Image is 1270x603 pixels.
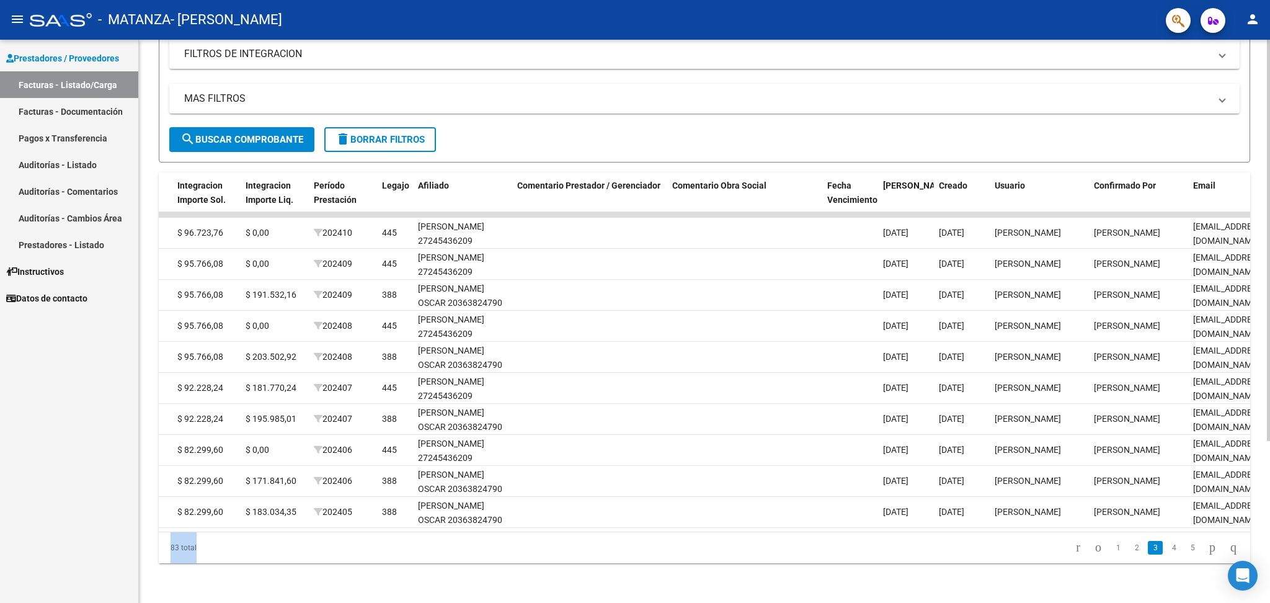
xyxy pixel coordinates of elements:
[418,181,449,190] span: Afiliado
[1094,383,1160,393] span: [PERSON_NAME]
[1193,221,1264,246] span: [EMAIL_ADDRESS][DOMAIN_NAME]
[177,352,223,362] span: $ 95.766,08
[672,181,766,190] span: Comentario Obra Social
[418,344,507,372] div: [PERSON_NAME] OSCAR 20363824790
[995,507,1061,517] span: [PERSON_NAME]
[184,47,1210,61] mat-panel-title: FILTROS DE INTEGRACION
[1089,172,1188,227] datatable-header-cell: Confirmado Por
[1109,537,1127,558] li: page 1
[382,412,397,426] div: 388
[177,414,223,424] span: $ 92.228,24
[990,172,1089,227] datatable-header-cell: Usuario
[246,383,296,393] span: $ 181.770,24
[995,445,1061,455] span: [PERSON_NAME]
[995,383,1061,393] span: [PERSON_NAME]
[1193,470,1264,494] span: [EMAIL_ADDRESS][DOMAIN_NAME]
[98,6,171,33] span: - MATANZA
[883,321,908,331] span: [DATE]
[934,172,990,227] datatable-header-cell: Creado
[939,321,964,331] span: [DATE]
[995,290,1061,300] span: [PERSON_NAME]
[1225,541,1242,555] a: go to last page
[827,181,877,205] span: Fecha Vencimiento
[382,443,397,457] div: 445
[1193,377,1264,401] span: [EMAIL_ADDRESS][DOMAIN_NAME]
[246,507,296,517] span: $ 183.034,35
[517,181,660,190] span: Comentario Prestador / Gerenciador
[1148,541,1163,555] a: 3
[377,172,413,227] datatable-header-cell: Legajo
[314,321,352,331] span: 202408
[314,445,352,455] span: 202406
[335,132,350,146] mat-icon: delete
[1070,541,1086,555] a: go to first page
[314,181,357,205] span: Período Prestación
[1127,537,1146,558] li: page 2
[171,6,282,33] span: - [PERSON_NAME]
[418,313,507,341] div: [PERSON_NAME] 27245436209
[995,414,1061,424] span: [PERSON_NAME]
[335,134,425,145] span: Borrar Filtros
[822,172,878,227] datatable-header-cell: Fecha Vencimiento
[241,172,309,227] datatable-header-cell: Integracion Importe Liq.
[314,352,352,362] span: 202408
[1094,414,1160,424] span: [PERSON_NAME]
[883,228,908,238] span: [DATE]
[939,352,964,362] span: [DATE]
[382,474,397,488] div: 388
[6,265,64,279] span: Instructivos
[1094,445,1160,455] span: [PERSON_NAME]
[883,507,908,517] span: [DATE]
[382,226,397,240] div: 445
[418,406,507,434] div: [PERSON_NAME] OSCAR 20363824790
[314,476,352,486] span: 202406
[939,445,964,455] span: [DATE]
[10,12,25,27] mat-icon: menu
[382,181,409,190] span: Legajo
[1094,507,1160,517] span: [PERSON_NAME]
[418,499,507,527] div: [PERSON_NAME] OSCAR 20363824790
[883,476,908,486] span: [DATE]
[995,321,1061,331] span: [PERSON_NAME]
[177,290,223,300] span: $ 95.766,08
[314,290,352,300] span: 202409
[1094,259,1160,269] span: [PERSON_NAME]
[1193,346,1264,370] span: [EMAIL_ADDRESS][DOMAIN_NAME]
[177,383,223,393] span: $ 92.228,24
[159,532,375,563] div: 83 total
[1094,228,1160,238] span: [PERSON_NAME]
[177,476,223,486] span: $ 82.299,60
[1146,537,1165,558] li: page 3
[1193,252,1264,277] span: [EMAIL_ADDRESS][DOMAIN_NAME]
[418,251,507,279] div: [PERSON_NAME] 27245436209
[883,445,908,455] span: [DATE]
[314,259,352,269] span: 202409
[939,476,964,486] span: [DATE]
[1129,541,1144,555] a: 2
[995,352,1061,362] span: [PERSON_NAME]
[939,290,964,300] span: [DATE]
[382,505,397,519] div: 388
[314,383,352,393] span: 202407
[995,476,1061,486] span: [PERSON_NAME]
[246,181,293,205] span: Integracion Importe Liq.
[667,172,822,227] datatable-header-cell: Comentario Obra Social
[382,319,397,333] div: 445
[382,288,397,302] div: 388
[1185,541,1200,555] a: 5
[382,257,397,271] div: 445
[1193,439,1264,463] span: [EMAIL_ADDRESS][DOMAIN_NAME]
[382,350,397,364] div: 388
[1090,541,1107,555] a: go to previous page
[246,259,269,269] span: $ 0,00
[883,290,908,300] span: [DATE]
[177,228,223,238] span: $ 96.723,76
[184,92,1210,105] mat-panel-title: MAS FILTROS
[180,134,303,145] span: Buscar Comprobante
[1166,541,1181,555] a: 4
[995,181,1025,190] span: Usuario
[1094,352,1160,362] span: [PERSON_NAME]
[939,414,964,424] span: [DATE]
[939,181,967,190] span: Creado
[939,507,964,517] span: [DATE]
